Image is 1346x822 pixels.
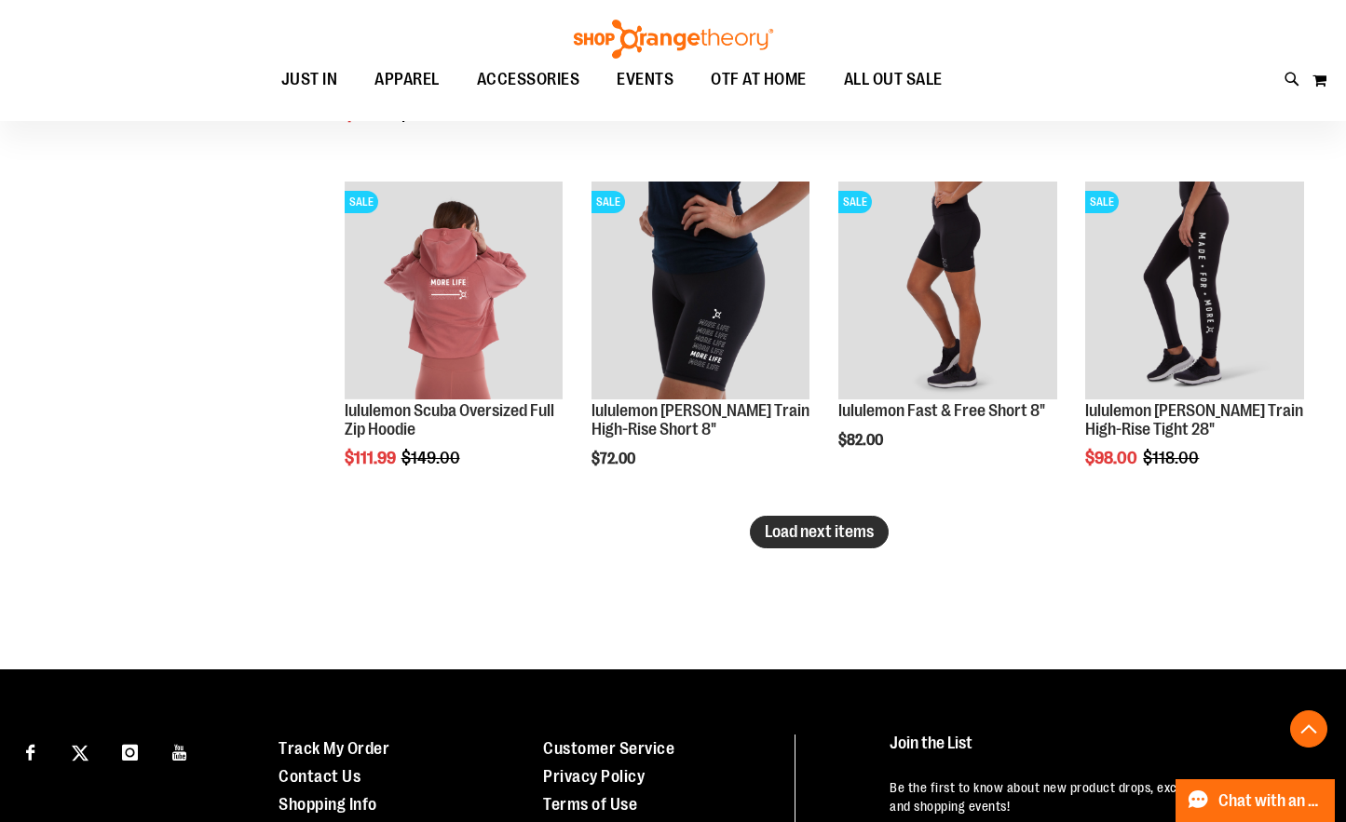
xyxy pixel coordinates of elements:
[345,191,378,213] span: SALE
[345,182,564,400] img: Product image for lululemon Scuba Oversized Full Zip Hoodie
[750,516,889,548] button: Load next items
[345,401,554,438] a: lululemon Scuba Oversized Full Zip Hoodie
[1085,182,1304,400] img: Product image for lululemon Wunder Train High-Rise Tight 28"
[890,778,1311,815] p: Be the first to know about new product drops, exclusive collaborations, and shopping events!
[543,739,674,758] a: Customer Service
[335,172,573,515] div: product
[1143,449,1202,467] span: $118.00
[1290,710,1327,748] button: Back To Top
[838,182,1057,400] img: Product image for lululemon Fast & Free Short 8"
[345,182,564,403] a: Product image for lululemon Scuba Oversized Full Zip HoodieSALE
[72,745,88,761] img: Twitter
[477,59,580,101] span: ACCESSORIES
[1085,182,1304,403] a: Product image for lululemon Wunder Train High-Rise Tight 28"SALE
[591,451,638,467] span: $72.00
[617,59,673,101] span: EVENTS
[1085,449,1140,467] span: $98.00
[829,172,1067,496] div: product
[64,734,97,767] a: Visit our X page
[114,734,146,767] a: Visit our Instagram page
[14,734,47,767] a: Visit our Facebook page
[838,432,886,449] span: $82.00
[838,191,872,213] span: SALE
[1076,172,1313,515] div: product
[591,182,810,400] img: Product image for lululemon Wunder Train High-Rise Short 8"
[591,401,809,438] a: lululemon [PERSON_NAME] Train High-Rise Short 8"
[571,20,776,59] img: Shop Orangetheory
[1176,779,1336,822] button: Chat with an Expert
[164,734,197,767] a: Visit our Youtube page
[711,59,807,101] span: OTF AT HOME
[765,522,874,541] span: Load next items
[279,767,360,786] a: Contact Us
[838,401,1045,420] a: lululemon Fast & Free Short 8"
[543,767,645,786] a: Privacy Policy
[1085,401,1303,438] a: lululemon [PERSON_NAME] Train High-Rise Tight 28"
[591,191,625,213] span: SALE
[345,449,399,467] span: $111.99
[890,734,1311,769] h4: Join the List
[374,59,440,101] span: APPAREL
[279,795,377,814] a: Shopping Info
[1218,792,1324,810] span: Chat with an Expert
[838,182,1057,403] a: Product image for lululemon Fast & Free Short 8"SALE
[844,59,943,101] span: ALL OUT SALE
[582,172,820,515] div: product
[401,449,463,467] span: $149.00
[591,182,810,403] a: Product image for lululemon Wunder Train High-Rise Short 8"SALE
[279,739,389,758] a: Track My Order
[543,795,637,814] a: Terms of Use
[281,59,338,101] span: JUST IN
[1085,191,1119,213] span: SALE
